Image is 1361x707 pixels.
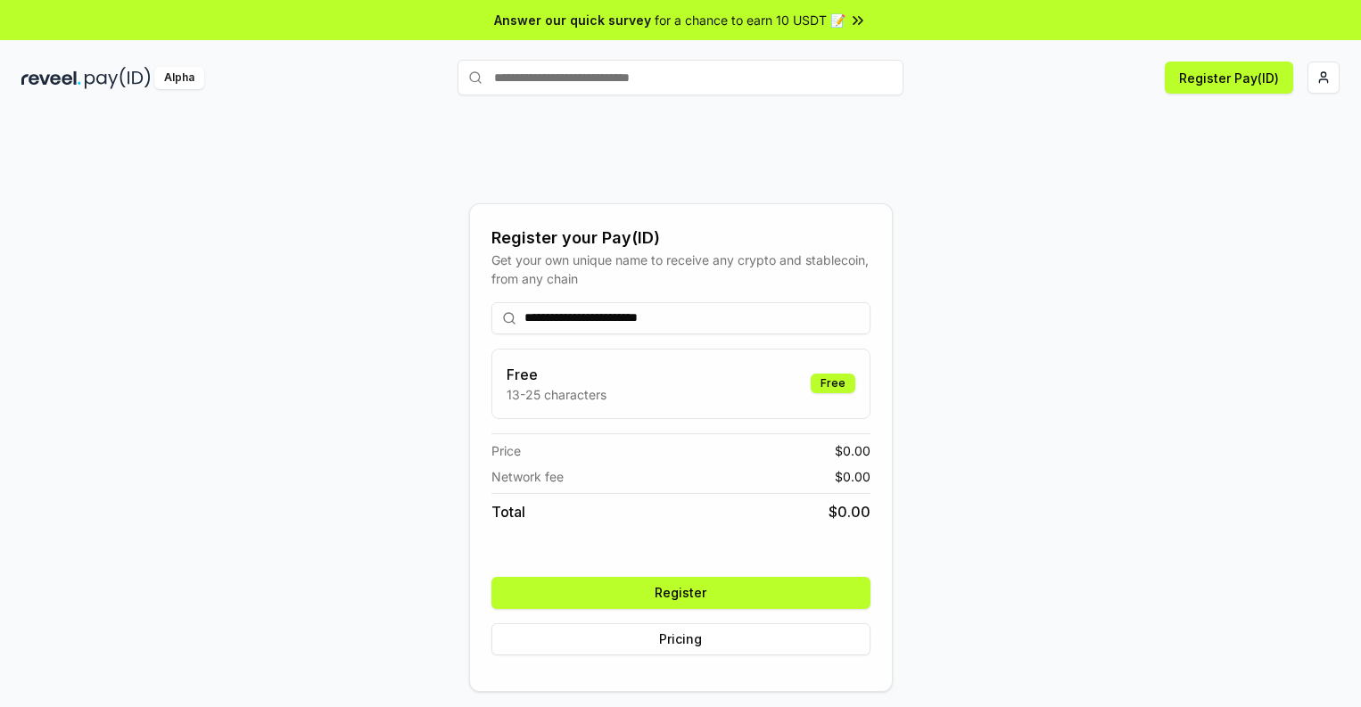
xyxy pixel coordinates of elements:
[491,577,870,609] button: Register
[829,501,870,522] span: $ 0.00
[507,385,606,404] p: 13-25 characters
[835,441,870,460] span: $ 0.00
[21,67,81,89] img: reveel_dark
[491,467,564,486] span: Network fee
[154,67,204,89] div: Alpha
[655,11,845,29] span: for a chance to earn 10 USDT 📝
[835,467,870,486] span: $ 0.00
[491,623,870,655] button: Pricing
[507,364,606,385] h3: Free
[491,441,521,460] span: Price
[491,251,870,288] div: Get your own unique name to receive any crypto and stablecoin, from any chain
[491,501,525,522] span: Total
[85,67,151,89] img: pay_id
[1165,62,1293,94] button: Register Pay(ID)
[491,226,870,251] div: Register your Pay(ID)
[811,374,855,393] div: Free
[494,11,651,29] span: Answer our quick survey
